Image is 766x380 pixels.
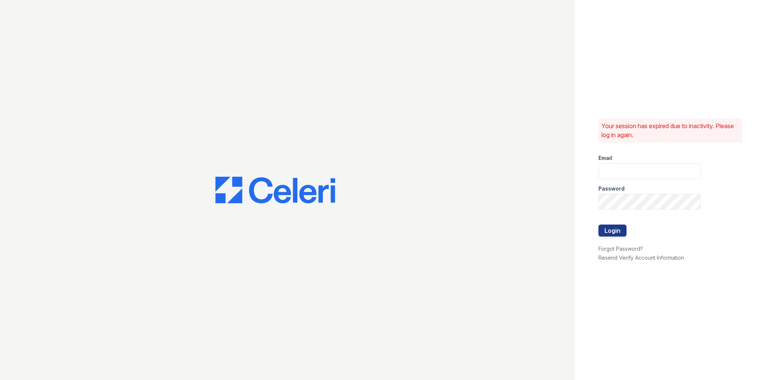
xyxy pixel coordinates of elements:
[215,177,335,204] img: CE_Logo_Blue-a8612792a0a2168367f1c8372b55b34899dd931a85d93a1a3d3e32e68fde9ad4.png
[598,154,612,162] label: Email
[598,225,626,237] button: Login
[601,121,739,139] p: Your session has expired due to inactivity. Please log in again.
[598,185,625,192] label: Password
[598,254,684,261] a: Resend Verify Account Information
[598,245,643,252] a: Forgot Password?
